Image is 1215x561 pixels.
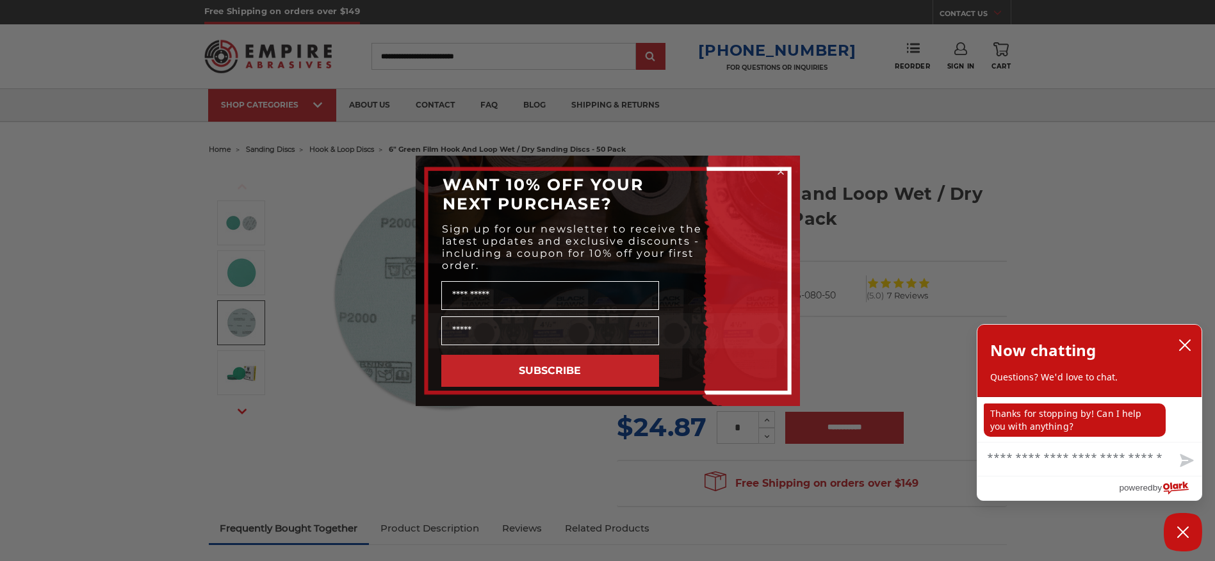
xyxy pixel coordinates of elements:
span: powered [1119,480,1152,496]
span: by [1153,480,1162,496]
p: Questions? We'd love to chat. [990,371,1189,384]
span: WANT 10% OFF YOUR NEXT PURCHASE? [443,175,644,213]
div: chat [977,397,1202,442]
button: close chatbox [1175,336,1195,355]
button: Close Chatbox [1164,513,1202,551]
span: Sign up for our newsletter to receive the latest updates and exclusive discounts - including a co... [442,223,702,272]
button: Close dialog [774,165,787,178]
div: olark chatbox [977,324,1202,501]
h2: Now chatting [990,337,1096,363]
button: SUBSCRIBE [441,355,659,387]
a: Powered by Olark [1119,476,1202,500]
button: Send message [1170,446,1202,476]
input: Email [441,316,659,345]
p: Thanks for stopping by! Can I help you with anything? [984,403,1166,437]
